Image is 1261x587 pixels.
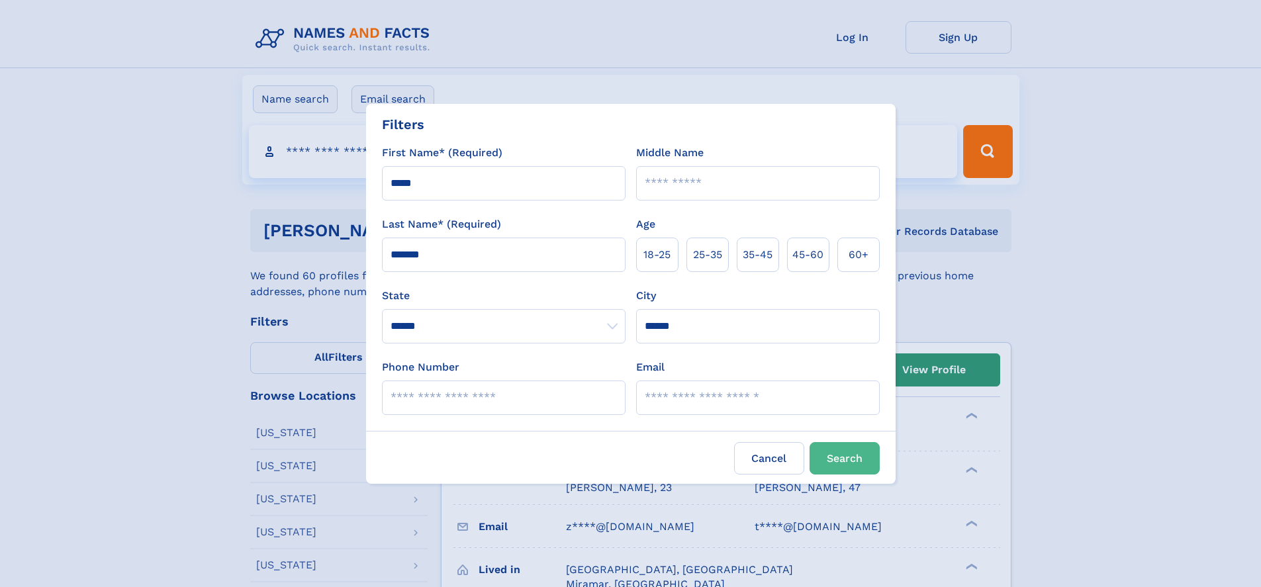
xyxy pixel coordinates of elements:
label: City [636,288,656,304]
label: Email [636,359,665,375]
button: Search [810,442,880,474]
label: Cancel [734,442,804,474]
label: Age [636,216,655,232]
span: 60+ [849,247,868,263]
span: 18‑25 [643,247,671,263]
span: 25‑35 [693,247,722,263]
label: Middle Name [636,145,704,161]
label: First Name* (Required) [382,145,502,161]
label: Phone Number [382,359,459,375]
span: 45‑60 [792,247,823,263]
label: Last Name* (Required) [382,216,501,232]
div: Filters [382,114,424,134]
label: State [382,288,626,304]
span: 35‑45 [743,247,772,263]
